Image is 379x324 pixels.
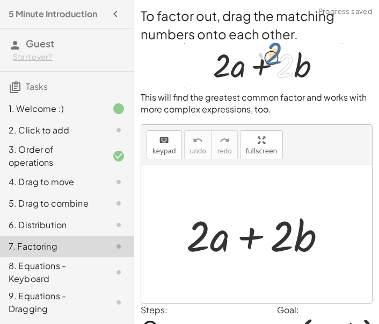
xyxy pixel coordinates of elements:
i: Task not started. [112,124,125,137]
button: keyboardkeypad [147,130,182,159]
div: 7. Factoring [9,240,95,253]
div: 8. Equations - Keyboard [9,259,95,285]
i: Task not started. [112,266,125,279]
i: Task not started. [112,296,125,309]
button: fullscreen [240,130,283,159]
button: redoredo [212,130,238,159]
span: undo [190,147,206,155]
h4: 5 Minute Introduction [9,8,97,20]
i: Task not started. [112,240,125,253]
i: Task not started. [112,219,125,231]
i: redo [220,134,230,147]
div: Goal: [277,304,373,316]
div: 4. Drag to move [9,175,95,188]
button: undoundo [184,130,212,159]
div: 6. Distribution [9,219,95,231]
span: redo [217,147,232,155]
span: keypad [152,147,176,155]
span: Tasks [26,81,48,92]
span: fullscreen [246,147,277,155]
div: 5. Drag to combine [9,197,95,210]
i: Task finished and correct. [112,150,125,163]
div: Start over? [13,52,125,62]
i: Task not started. [112,197,125,210]
span: Progress saved [318,6,373,17]
i: Task finished. [112,102,125,115]
div: 1. Welcome :) [9,102,95,115]
p: This will find the greatest common factor and works with more complex expressions, too. [141,91,373,116]
div: 9. Equations - Dragging [9,290,95,315]
i: undo [193,134,203,147]
i: Task not started. [112,175,125,188]
div: 2. Click to add [9,124,95,137]
i: keyboard [159,134,169,147]
h2: To factor out, drag the matching numbers onto each other. [141,6,373,43]
label: Steps: [141,304,167,315]
div: 3. Order of operations [9,143,95,169]
img: 3377f121076139ece68a6080b70b10c2af52822142e68bb6169fbb7008498492.gif [184,43,342,88]
span: Guest [26,37,54,50]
